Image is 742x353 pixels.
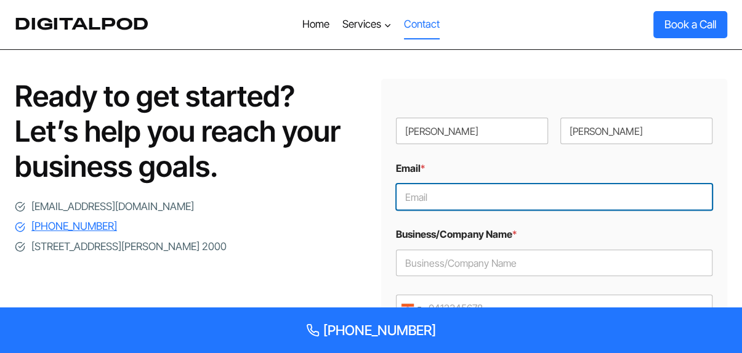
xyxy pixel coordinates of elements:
[396,294,425,321] button: Selected country
[396,163,713,174] label: Email
[396,229,713,240] label: Business/Company Name
[296,10,336,39] a: Home
[396,250,713,276] input: Business/Company Name
[323,322,436,338] span: [PHONE_NUMBER]
[31,218,117,235] span: [PHONE_NUMBER]
[31,198,194,215] span: [EMAIL_ADDRESS][DOMAIN_NAME]
[296,10,446,39] nav: Primary Navigation
[336,10,397,39] button: Child menu of Services
[396,184,713,210] input: Email
[398,10,446,39] a: Contact
[15,15,149,34] a: DigitalPod
[396,294,713,321] input: Mobile
[15,322,727,338] a: [PHONE_NUMBER]
[396,118,548,144] input: First Name
[31,238,227,255] span: [STREET_ADDRESS][PERSON_NAME] 2000
[15,218,117,235] a: [PHONE_NUMBER]
[560,118,712,144] input: Last Name
[15,79,361,184] h2: Ready to get started? Let’s help you reach your business goals.
[653,11,727,38] a: Book a Call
